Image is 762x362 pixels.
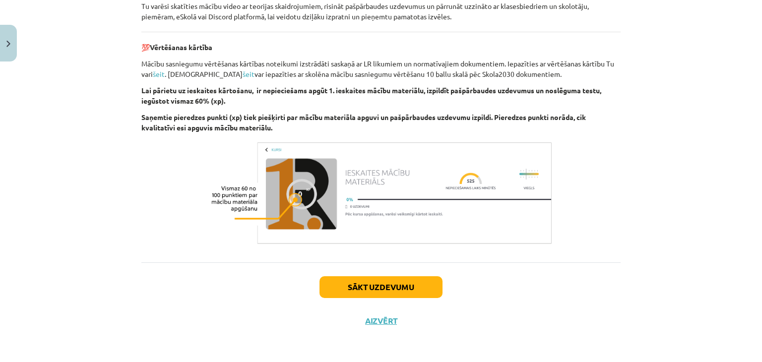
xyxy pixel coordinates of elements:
p: 💯 [141,42,621,53]
a: šeit [153,69,165,78]
p: Tu varēsi skatīties mācību video ar teorijas skaidrojumiem, risināt pašpārbaudes uzdevumus un pār... [141,1,621,22]
strong: Lai pārietu uz ieskaites kārtošanu, ir nepieciešams apgūt 1. ieskaites mācību materiālu, izpildīt... [141,86,601,105]
img: icon-close-lesson-0947bae3869378f0d4975bcd49f059093ad1ed9edebbc8119c70593378902aed.svg [6,41,10,47]
button: Aizvērt [362,316,400,326]
a: šeit [243,69,254,78]
b: Vērtēšanas kārtība [150,43,212,52]
button: Sākt uzdevumu [319,276,443,298]
strong: Saņemtie pieredzes punkti (xp) tiek piešķirti par mācību materiāla apguvi un pašpārbaudes uzdevum... [141,113,586,132]
p: Mācību sasniegumu vērtēšanas kārtības noteikumi izstrādāti saskaņā ar LR likumiem un normatīvajie... [141,59,621,79]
